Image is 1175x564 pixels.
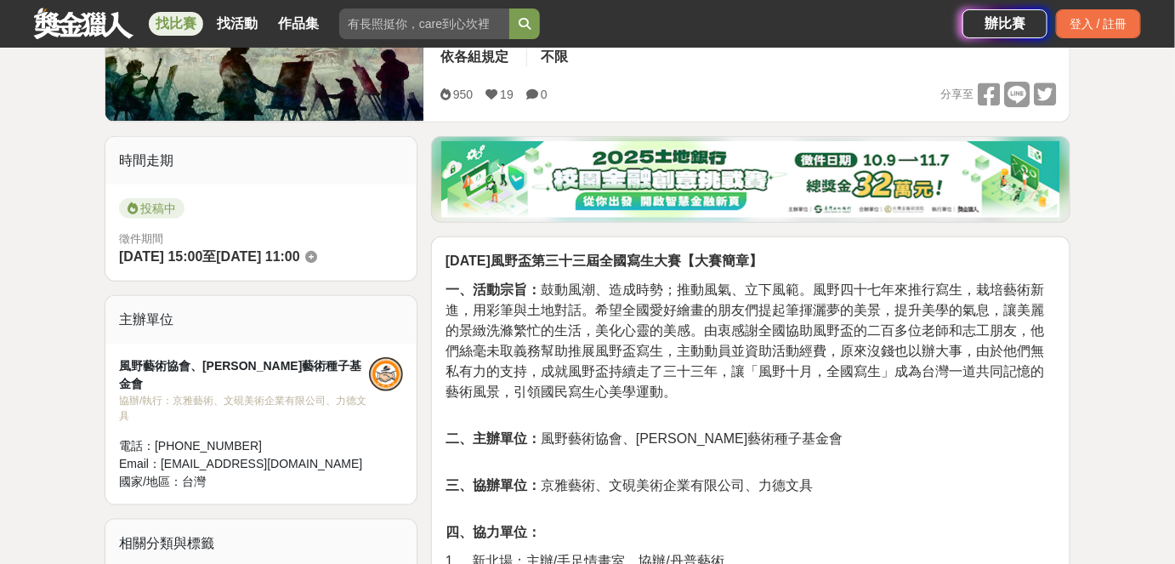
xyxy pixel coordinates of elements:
div: Email： [EMAIL_ADDRESS][DOMAIN_NAME] [119,455,369,473]
span: 19 [500,88,514,101]
span: 京雅藝術、文硯美術企業有限公司、力德文具 [446,478,813,493]
span: 風野藝術協會、[PERSON_NAME]藝術種子基金會 [446,431,843,446]
span: [DATE] 15:00 [119,249,202,264]
strong: [DATE]風野盃第三十三屆全國寫生大賽【大賽簡章】 [446,254,763,268]
span: 分享至 [940,82,973,107]
div: 風野藝術協會、[PERSON_NAME]藝術種子基金會 [119,357,369,393]
span: 投稿中 [119,198,184,219]
a: 找比賽 [149,12,203,36]
span: 0 [541,88,548,101]
div: 協辦/執行： 京雅藝術、文硯美術企業有限公司、力德文具 [119,393,369,424]
input: 有長照挺你，care到心坎裡！青春出手，拍出照顧 影音徵件活動 [339,9,509,39]
strong: 二、主辦單位： [446,431,541,446]
span: 至 [202,249,216,264]
strong: 四、協力單位： [446,525,541,539]
div: 登入 / 註冊 [1056,9,1141,38]
strong: 三、協辦單位： [446,478,541,493]
img: d20b4788-230c-4a26-8bab-6e291685a538.png [441,141,1060,218]
span: [DATE] 11:00 [216,249,299,264]
a: 辦比賽 [962,9,1047,38]
div: 電話： [PHONE_NUMBER] [119,437,369,455]
span: 鼓動風潮、造成時勢；推動風氣、立下風範。風野四十七年來推行寫生，栽培藝術新進，用彩筆與土地對話。希望全國愛好繪畫的朋友們提起筆揮灑夢的美景，提升美學的氣息，讓美麗的景緻洗滌繁忙的生活，美化心靈的... [446,282,1044,399]
span: 台灣 [182,475,206,488]
strong: 一、活動宗旨： [446,282,541,297]
div: 主辦單位 [105,296,417,344]
div: 時間走期 [105,137,417,185]
a: 找活動 [210,12,264,36]
span: 徵件期間 [119,232,163,245]
a: 作品集 [271,12,326,36]
span: 國家/地區： [119,475,182,488]
span: 950 [453,88,473,101]
span: 不限 [541,49,568,64]
span: 依各組規定 [440,49,508,64]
